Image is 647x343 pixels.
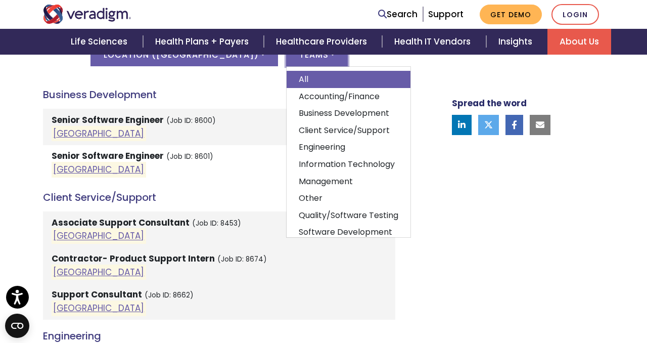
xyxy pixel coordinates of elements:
[5,314,29,338] button: Open CMP widget
[287,105,410,122] a: Business Development
[166,116,216,125] small: (Job ID: 8600)
[53,266,144,278] a: [GEOGRAPHIC_DATA]
[166,152,213,161] small: (Job ID: 8601)
[217,254,267,264] small: (Job ID: 8674)
[43,5,131,24] img: Veradigm logo
[53,302,144,314] a: [GEOGRAPHIC_DATA]
[43,89,395,101] h4: Business Development
[52,217,190,229] strong: Associate Support Consultant
[52,252,215,265] strong: Contractor- Product Support Intern
[287,122,410,139] a: Client Service/Support
[486,29,547,55] a: Insights
[378,8,418,21] a: Search
[52,150,164,162] strong: Senior Software Engineer
[551,4,599,25] a: Login
[53,163,144,176] a: [GEOGRAPHIC_DATA]
[264,29,382,55] a: Healthcare Providers
[428,8,464,20] a: Support
[287,88,410,105] a: Accounting/Finance
[52,288,142,301] strong: Support Consultant
[547,29,611,55] a: About Us
[43,330,395,342] h4: Engineering
[452,97,527,109] strong: Spread the word
[287,139,410,156] a: Engineering
[143,29,264,55] a: Health Plans + Payers
[52,114,164,126] strong: Senior Software Engineer
[287,173,410,190] a: Management
[480,5,542,24] a: Get Demo
[145,290,194,300] small: (Job ID: 8662)
[53,127,144,140] a: [GEOGRAPHIC_DATA]
[287,224,410,241] a: Software Development
[59,29,143,55] a: Life Sciences
[287,207,410,224] a: Quality/Software Testing
[43,191,395,203] h4: Client Service/Support
[53,230,144,242] a: [GEOGRAPHIC_DATA]
[90,43,278,66] button: Location ([GEOGRAPHIC_DATA])
[382,29,486,55] a: Health IT Vendors
[287,156,410,173] a: Information Technology
[287,190,410,207] a: Other
[286,43,348,66] button: Teams
[192,219,241,228] small: (Job ID: 8453)
[287,71,410,88] a: All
